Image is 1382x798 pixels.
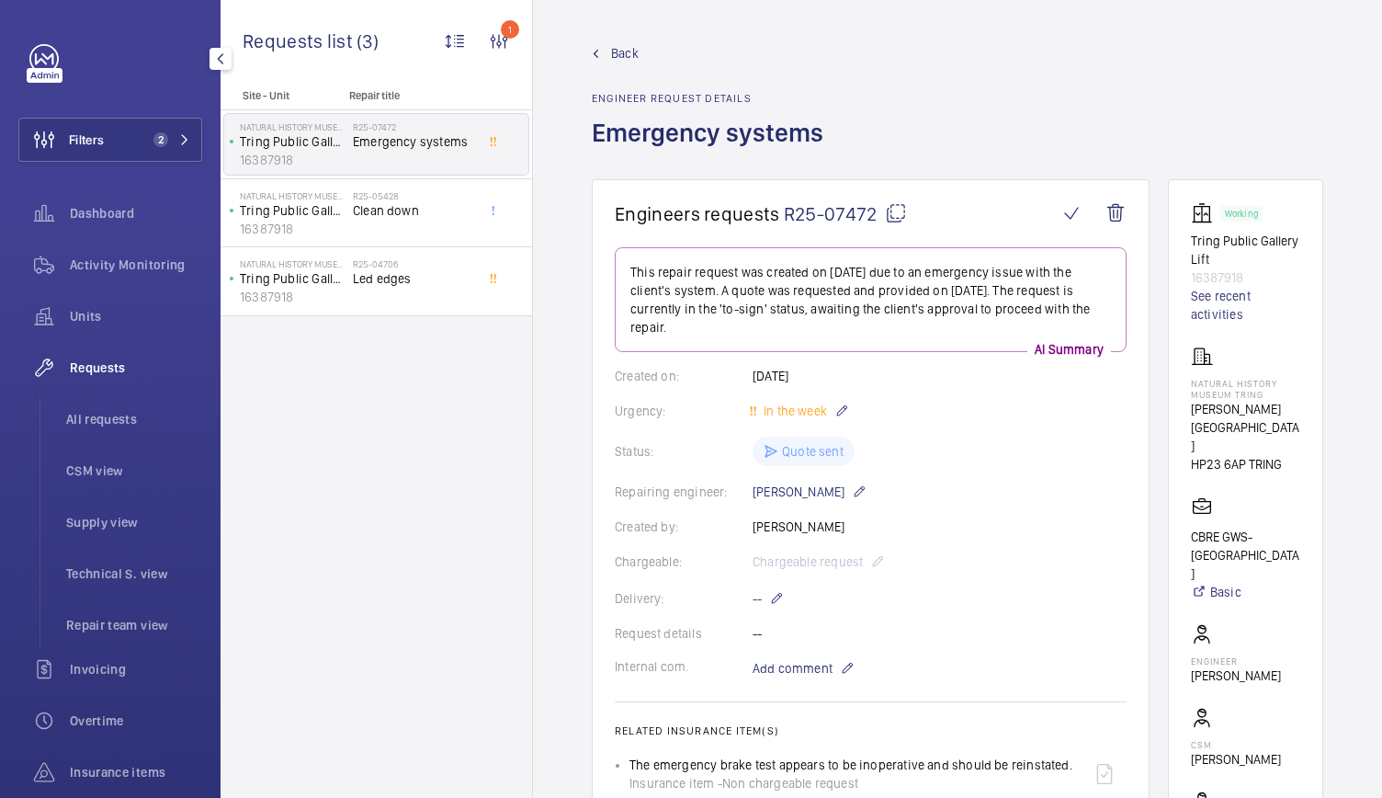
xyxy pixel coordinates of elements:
[66,410,202,428] span: All requests
[753,587,784,610] p: --
[1191,655,1281,667] p: Engineer
[1191,287,1300,324] a: See recent activities
[1191,202,1220,224] img: elevator.svg
[240,288,345,306] p: 16387918
[1191,583,1300,601] a: Basic
[349,89,470,102] p: Repair title
[70,307,202,325] span: Units
[630,263,1111,336] p: This repair request was created on [DATE] due to an emergency issue with the client's system. A q...
[240,121,345,132] p: Natural History Museum Tring
[1191,455,1300,473] p: HP23 6AP TRING
[66,564,202,583] span: Technical S. view
[1191,667,1281,685] p: [PERSON_NAME]
[629,774,722,792] span: Insurance item -
[153,132,168,147] span: 2
[1027,340,1111,359] p: AI Summary
[240,220,345,238] p: 16387918
[353,258,474,269] h2: R25-04706
[1191,268,1300,287] p: 16387918
[753,481,867,503] p: [PERSON_NAME]
[615,202,780,225] span: Engineers requests
[70,359,202,377] span: Requests
[1191,232,1300,268] p: Tring Public Gallery Lift
[753,659,833,678] span: Add comment
[611,44,639,63] span: Back
[243,29,357,52] span: Requests list
[1191,378,1300,400] p: Natural History Museum Tring
[18,118,202,162] button: Filters2
[240,132,345,151] p: Tring Public Gallery Lift
[353,269,474,288] span: Led edges
[70,763,202,781] span: Insurance items
[70,660,202,678] span: Invoicing
[1191,750,1281,769] p: [PERSON_NAME]
[240,151,345,169] p: 16387918
[70,204,202,222] span: Dashboard
[760,404,827,418] span: In the week
[240,201,345,220] p: Tring Public Gallery Lift
[353,201,474,220] span: Clean down
[240,258,345,269] p: Natural History Museum Tring
[70,256,202,274] span: Activity Monitoring
[221,89,342,102] p: Site - Unit
[70,712,202,730] span: Overtime
[615,724,1127,737] h2: Related insurance item(s)
[353,121,474,132] h2: R25-07472
[240,269,345,288] p: Tring Public Gallery Lift
[66,462,202,480] span: CSM view
[592,116,834,179] h1: Emergency systems
[353,190,474,201] h2: R25-05428
[1191,528,1300,583] p: CBRE GWS- [GEOGRAPHIC_DATA]
[784,202,907,225] span: R25-07472
[1191,400,1300,455] p: [PERSON_NAME][GEOGRAPHIC_DATA]
[66,616,202,634] span: Repair team view
[722,774,858,792] span: Non chargeable request
[1191,739,1281,750] p: CSM
[66,513,202,531] span: Supply view
[353,132,474,151] span: Emergency systems
[69,131,104,149] span: Filters
[240,190,345,201] p: Natural History Museum Tring
[1225,211,1258,217] p: Working
[592,92,834,105] h2: Engineer request details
